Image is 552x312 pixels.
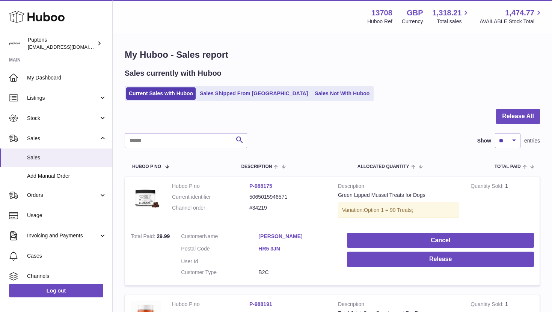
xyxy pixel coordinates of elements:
[27,232,99,239] span: Invoicing and Payments
[27,212,107,219] span: Usage
[433,8,462,18] span: 1,318.21
[471,301,505,309] strong: Quantity Sold
[9,38,20,49] img: hello@puptons.com
[132,164,161,169] span: Huboo P no
[258,233,336,240] a: [PERSON_NAME]
[480,8,543,25] a: 1,474.77 AVAILABLE Stock Total
[131,183,161,213] img: Greenlippedmusseltreatsmain.jpg
[367,18,392,25] div: Huboo Ref
[27,192,99,199] span: Orders
[338,192,459,199] div: Green Lipped Mussel Treats for Dogs
[181,233,258,242] dt: Name
[27,135,99,142] span: Sales
[524,137,540,144] span: entries
[181,269,258,276] dt: Customer Type
[197,87,311,100] a: Sales Shipped From [GEOGRAPHIC_DATA]
[27,74,107,81] span: My Dashboard
[480,18,543,25] span: AVAILABLE Stock Total
[241,164,272,169] span: Description
[249,301,272,307] a: P-988191
[181,233,204,239] span: Customer
[258,269,336,276] dd: B2C
[465,177,540,227] td: 1
[407,8,423,18] strong: GBP
[28,36,95,51] div: Puptons
[172,183,249,190] dt: Huboo P no
[27,273,107,280] span: Channels
[347,252,534,267] button: Release
[181,245,258,254] dt: Postal Code
[505,8,534,18] span: 1,474.77
[125,49,540,61] h1: My Huboo - Sales report
[27,115,99,122] span: Stock
[371,8,392,18] strong: 13708
[249,204,327,211] dd: #34219
[157,233,170,239] span: 29.99
[437,18,470,25] span: Total sales
[347,233,534,248] button: Cancel
[172,193,249,201] dt: Current identifier
[402,18,423,25] div: Currency
[27,94,99,102] span: Listings
[27,172,107,180] span: Add Manual Order
[172,204,249,211] dt: Channel order
[338,202,459,218] div: Variation:
[249,193,327,201] dd: 5065015946571
[496,109,540,124] button: Release All
[471,183,505,191] strong: Quantity Sold
[357,164,409,169] span: ALLOCATED Quantity
[27,154,107,161] span: Sales
[258,245,336,252] a: HR5 3JN
[364,207,413,213] span: Option 1 = 90 Treats;
[477,137,491,144] label: Show
[125,68,222,78] h2: Sales currently with Huboo
[27,252,107,259] span: Cases
[172,301,249,308] dt: Huboo P no
[9,284,103,297] a: Log out
[181,258,258,265] dt: User Id
[131,233,157,241] strong: Total Paid
[312,87,372,100] a: Sales Not With Huboo
[433,8,471,25] a: 1,318.21 Total sales
[495,164,521,169] span: Total paid
[338,183,459,192] strong: Description
[249,183,272,189] a: P-988175
[28,44,110,50] span: [EMAIL_ADDRESS][DOMAIN_NAME]
[126,87,196,100] a: Current Sales with Huboo
[338,301,459,310] strong: Description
